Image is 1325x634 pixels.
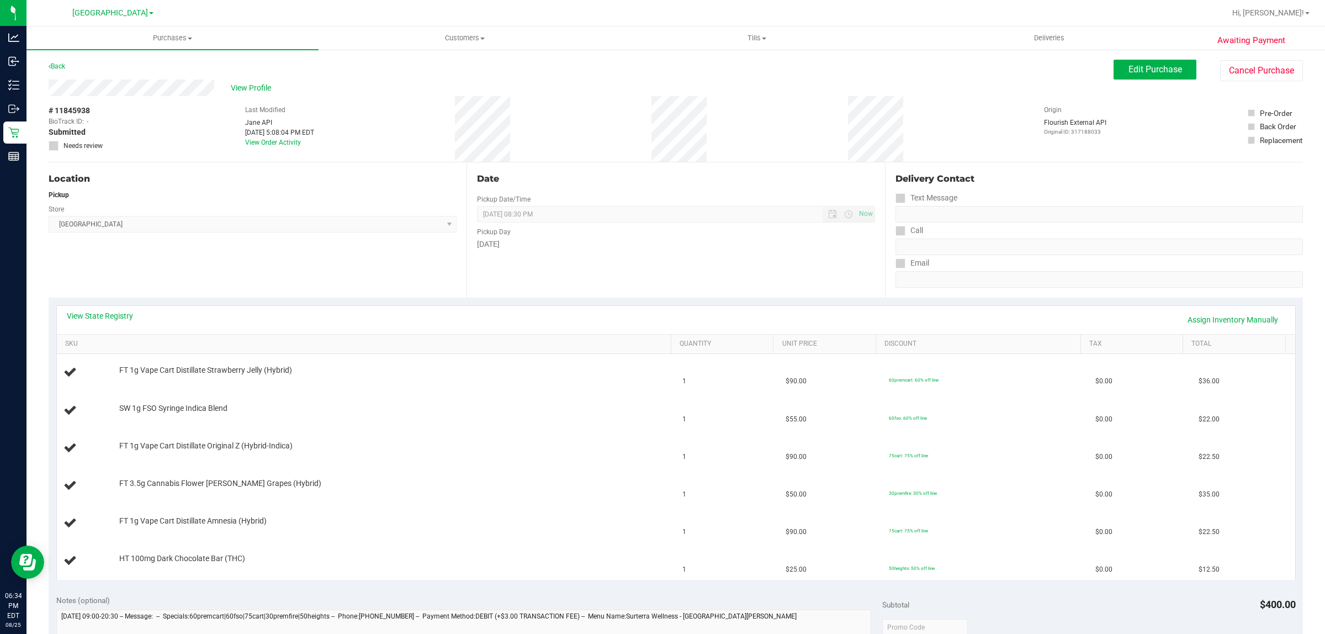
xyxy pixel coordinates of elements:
span: FT 1g Vape Cart Distillate Amnesia (Hybrid) [119,516,267,526]
div: Back Order [1260,121,1296,132]
a: Tax [1089,340,1179,348]
span: 50heights: 50% off line [889,566,935,571]
iframe: Resource center [11,546,44,579]
span: FT 3.5g Cannabis Flower [PERSON_NAME] Grapes (Hybrid) [119,478,321,489]
div: Replacement [1260,135,1302,146]
a: SKU [65,340,667,348]
a: Unit Price [782,340,872,348]
a: Assign Inventory Manually [1180,310,1285,329]
label: Store [49,204,64,214]
input: Format: (999) 999-9999 [895,206,1303,223]
a: Deliveries [903,27,1195,50]
span: $12.50 [1199,564,1220,575]
input: Format: (999) 999-9999 [895,239,1303,255]
a: View State Registry [67,310,133,321]
span: BioTrack ID: [49,117,84,126]
p: 06:34 PM EDT [5,591,22,621]
span: Needs review [63,141,103,151]
a: Quantity [680,340,769,348]
span: FT 1g Vape Cart Distillate Strawberry Jelly (Hybrid) [119,365,292,376]
span: Subtotal [882,600,909,609]
div: [DATE] 5:08:04 PM EDT [245,128,314,138]
span: Notes (optional) [56,596,110,605]
label: Pickup Day [477,227,511,237]
span: $0.00 [1095,564,1112,575]
div: [DATE] [477,239,875,250]
div: Location [49,172,457,186]
span: $90.00 [786,527,807,537]
span: $0.00 [1095,489,1112,500]
span: $90.00 [786,376,807,387]
span: # 11845938 [49,105,90,117]
inline-svg: Retail [8,127,19,138]
span: 75cart: 75% off line [889,528,928,533]
inline-svg: Outbound [8,103,19,114]
span: $22.50 [1199,452,1220,462]
inline-svg: Inbound [8,56,19,67]
span: $90.00 [786,452,807,462]
span: Awaiting Payment [1217,34,1285,47]
span: View Profile [231,82,275,94]
div: Date [477,172,875,186]
span: - [87,117,88,126]
div: Pre-Order [1260,108,1292,119]
a: Tills [611,27,903,50]
span: $400.00 [1260,599,1296,610]
span: $0.00 [1095,376,1112,387]
a: Back [49,62,65,70]
span: Edit Purchase [1128,64,1182,75]
a: Discount [884,340,1076,348]
inline-svg: Reports [8,151,19,162]
span: 30premfire: 30% off line [889,490,937,496]
span: $0.00 [1095,527,1112,537]
span: $36.00 [1199,376,1220,387]
strong: Pickup [49,191,69,199]
span: 1 [682,489,686,500]
span: $22.00 [1199,414,1220,425]
span: Submitted [49,126,86,138]
label: Last Modified [245,105,285,115]
span: 1 [682,376,686,387]
span: 60premcart: 60% off line [889,377,939,383]
a: Purchases [26,27,319,50]
label: Call [895,223,923,239]
a: Customers [319,27,611,50]
p: 08/25 [5,621,22,629]
label: Text Message [895,190,957,206]
span: $0.00 [1095,452,1112,462]
span: $25.00 [786,564,807,575]
span: 1 [682,452,686,462]
label: Email [895,255,929,271]
div: Delivery Contact [895,172,1303,186]
button: Edit Purchase [1114,60,1196,80]
span: 75cart: 75% off line [889,453,928,458]
span: $50.00 [786,489,807,500]
label: Origin [1044,105,1062,115]
span: Purchases [26,33,319,43]
span: Customers [319,33,610,43]
label: Pickup Date/Time [477,194,531,204]
span: $55.00 [786,414,807,425]
span: [GEOGRAPHIC_DATA] [72,8,148,18]
p: Original ID: 317188033 [1044,128,1106,136]
span: 1 [682,527,686,537]
a: View Order Activity [245,139,301,146]
span: 60fso: 60% off line [889,415,927,421]
inline-svg: Inventory [8,80,19,91]
span: Hi, [PERSON_NAME]! [1232,8,1304,17]
span: Deliveries [1019,33,1079,43]
a: Total [1191,340,1281,348]
span: FT 1g Vape Cart Distillate Original Z (Hybrid-Indica) [119,441,293,451]
div: Jane API [245,118,314,128]
span: $35.00 [1199,489,1220,500]
span: $0.00 [1095,414,1112,425]
span: SW 1g FSO Syringe Indica Blend [119,403,227,414]
span: HT 100mg Dark Chocolate Bar (THC) [119,553,245,564]
button: Cancel Purchase [1220,60,1303,81]
inline-svg: Analytics [8,32,19,43]
span: $22.50 [1199,527,1220,537]
div: Flourish External API [1044,118,1106,136]
span: 1 [682,564,686,575]
span: 1 [682,414,686,425]
span: Tills [611,33,902,43]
